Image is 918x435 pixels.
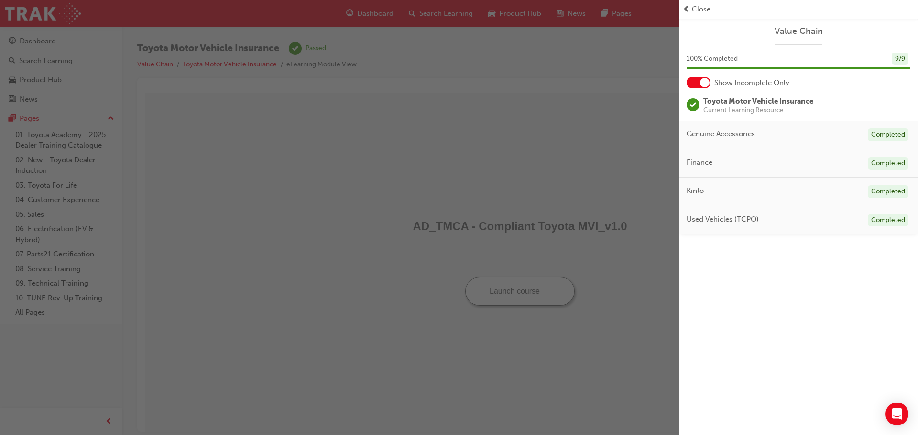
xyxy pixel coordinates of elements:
span: Close [692,4,710,15]
div: 9 / 9 [892,53,908,65]
span: Genuine Accessories [687,128,755,139]
span: Kinto [687,185,704,196]
div: Completed [868,185,908,198]
div: Completed [868,214,908,227]
span: learningRecordVerb_PASS-icon [687,98,699,111]
div: Completed [868,157,908,170]
span: Finance [687,157,712,168]
button: Launch course: opens in new window [320,184,430,212]
a: Value Chain [687,26,910,37]
button: prev-iconClose [683,4,914,15]
div: Completed [868,128,908,141]
span: Used Vehicles (TCPO) [687,214,759,225]
img: external_window.png [399,194,405,201]
span: Toyota Motor Vehicle Insurance [703,97,813,106]
span: 100 % Completed [687,53,738,64]
h1: AD_TMCA - Compliant Toyota MVI_v1.0 [4,127,746,140]
span: Show Incomplete Only [714,77,789,88]
span: Current Learning Resource [703,107,813,114]
span: prev-icon [683,4,690,15]
div: Open Intercom Messenger [885,403,908,425]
